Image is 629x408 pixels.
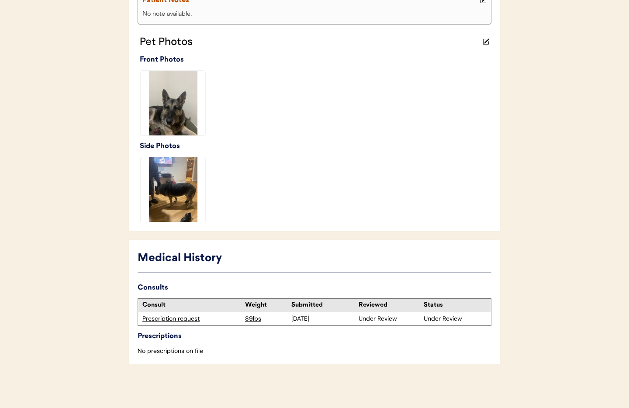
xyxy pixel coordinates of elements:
[245,301,289,310] div: Weight
[138,34,480,49] div: Pet Photos
[140,9,489,20] div: No note available.
[424,315,487,323] div: Under Review
[140,54,491,66] div: Front Photos
[138,282,491,294] div: Consults
[141,157,205,222] img: 778729550.jpg
[359,315,422,323] div: Under Review
[138,250,491,267] div: Medical History
[138,330,491,342] div: Prescriptions
[142,301,241,310] div: Consult
[291,315,354,323] div: [DATE]
[142,315,241,323] div: Prescription request
[291,301,354,310] div: Submitted
[424,301,487,310] div: Status
[141,71,205,135] img: 778729350.jpg
[138,347,491,356] div: No prescriptions on file
[140,140,491,152] div: Side Photos
[359,301,422,310] div: Reviewed
[245,315,289,323] div: 89lbs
